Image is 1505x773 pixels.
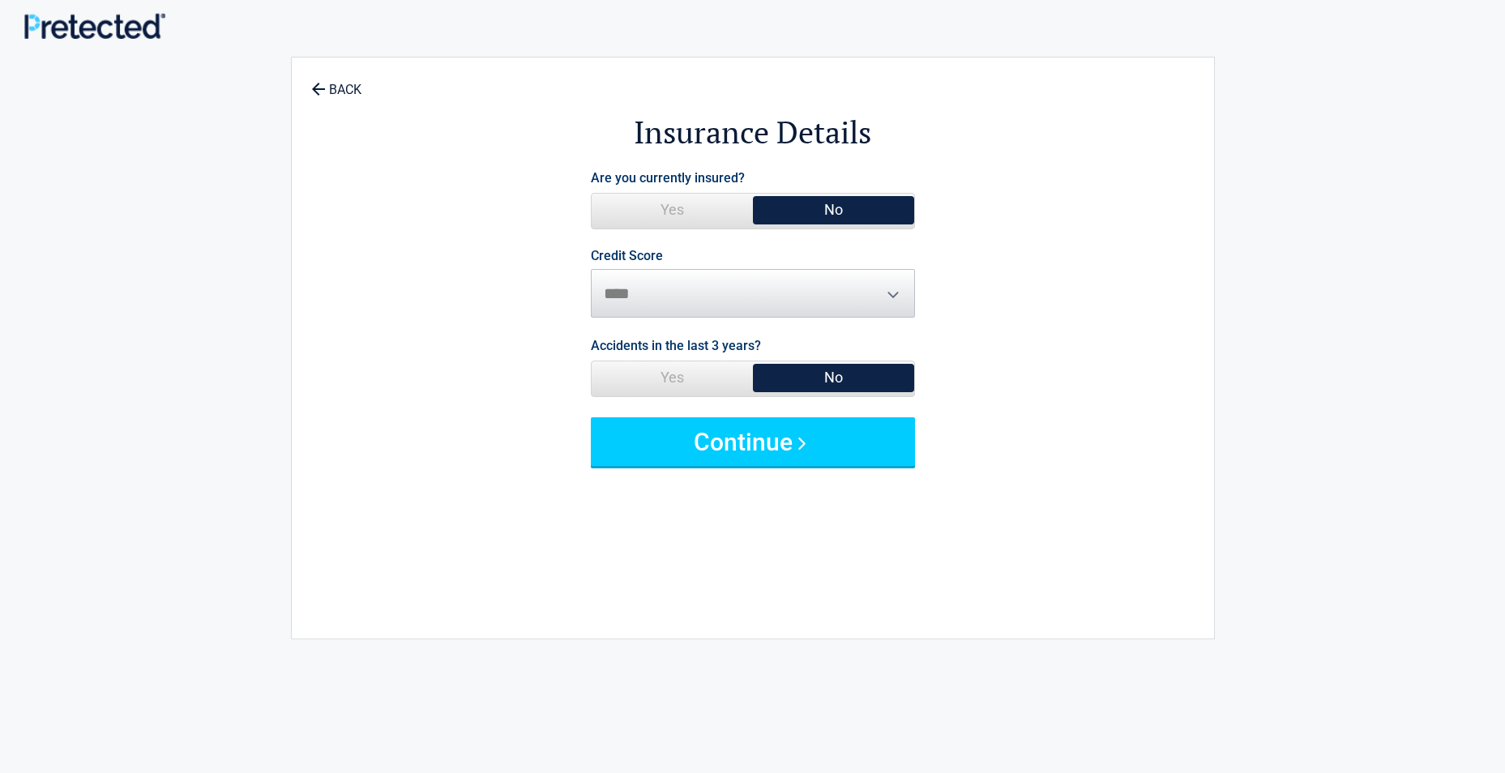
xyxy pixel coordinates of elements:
button: Continue [591,417,915,466]
span: No [753,194,914,226]
label: Credit Score [591,250,663,263]
a: BACK [308,68,365,96]
label: Accidents in the last 3 years? [591,335,761,357]
label: Are you currently insured? [591,167,745,189]
span: Yes [592,194,753,226]
span: No [753,361,914,394]
img: Main Logo [24,13,165,38]
h2: Insurance Details [381,112,1125,153]
span: Yes [592,361,753,394]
